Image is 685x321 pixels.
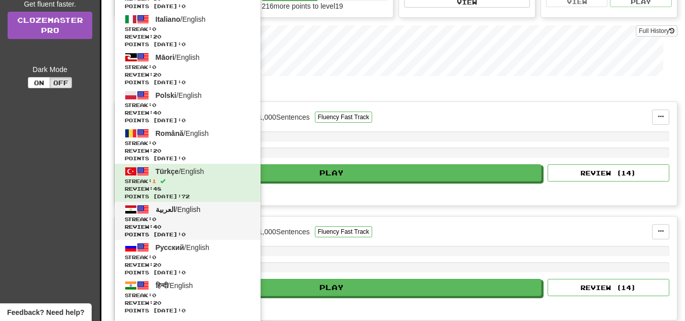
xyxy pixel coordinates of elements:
span: Polski [156,91,176,99]
span: Streak: [125,101,250,109]
span: Streak: [125,63,250,71]
span: Points [DATE]: 0 [125,79,250,86]
button: Full History [636,25,677,37]
span: Streak: [125,216,250,223]
a: Русский/EnglishStreak:0 Review:20Points [DATE]:0 [115,240,261,278]
span: Review: 20 [125,71,250,79]
span: Streak: [125,139,250,147]
span: Streak: [125,25,250,33]
span: 0 [152,216,156,222]
span: Русский [156,243,185,252]
span: Points [DATE]: 0 [125,3,250,10]
span: Türkçe [156,167,179,175]
span: Points [DATE]: 0 [125,41,250,48]
button: Fluency Fast Track [315,226,372,237]
a: Italiano/EnglishStreak:0 Review:20Points [DATE]:0 [115,12,261,50]
span: Review: 40 [125,223,250,231]
span: / English [156,167,204,175]
a: العربية/EnglishStreak:0 Review:40Points [DATE]:0 [115,202,261,240]
p: In Progress [114,86,677,96]
div: 1,000 Sentences [259,112,310,122]
span: 0 [152,64,156,70]
span: Streak: [125,177,250,185]
button: Review (14) [548,164,669,182]
div: 216 more points to level 19 [262,1,387,11]
button: Review (14) [548,279,669,296]
span: Review: 20 [125,147,250,155]
button: On [28,77,50,88]
span: 0 [152,140,156,146]
a: Polski/EnglishStreak:0 Review:40Points [DATE]:0 [115,88,261,126]
span: Streak: [125,254,250,261]
span: Points [DATE]: 0 [125,269,250,276]
a: Türkçe/EnglishStreak:1 Review:48Points [DATE]:72 [115,164,261,202]
div: Dark Mode [8,64,92,75]
span: 0 [152,292,156,298]
span: Points [DATE]: 0 [125,117,250,124]
span: / English [156,205,201,213]
a: हिन्दी/EnglishStreak:0 Review:20Points [DATE]:0 [115,278,261,316]
span: 0 [152,26,156,32]
button: Fluency Fast Track [315,112,372,123]
span: Points [DATE]: 0 [125,307,250,314]
span: हिन्दी [156,281,168,290]
span: Review: 20 [125,33,250,41]
button: Play [122,164,542,182]
span: Review: 20 [125,261,250,269]
a: ClozemasterPro [8,12,92,39]
span: العربية [156,205,175,213]
span: / English [156,129,209,137]
span: Points [DATE]: 0 [125,231,250,238]
span: / English [156,243,209,252]
span: Open feedback widget [7,307,84,317]
span: Review: 40 [125,109,250,117]
button: Play [122,279,542,296]
span: Review: 20 [125,299,250,307]
span: Points [DATE]: 0 [125,155,250,162]
div: 1,000 Sentences [259,227,310,237]
a: Māori/EnglishStreak:0 Review:20Points [DATE]:0 [115,50,261,88]
span: / English [156,15,206,23]
a: Română/EnglishStreak:0 Review:20Points [DATE]:0 [115,126,261,164]
span: 1 [152,178,156,184]
span: Română [156,129,184,137]
span: Streak: [125,292,250,299]
button: Off [50,77,72,88]
span: Points [DATE]: 72 [125,193,250,200]
span: 0 [152,254,156,260]
span: Review: 48 [125,185,250,193]
span: / English [156,281,193,290]
span: / English [156,53,200,61]
span: Italiano [156,15,181,23]
span: / English [156,91,202,99]
span: Māori [156,53,174,61]
span: 0 [152,102,156,108]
